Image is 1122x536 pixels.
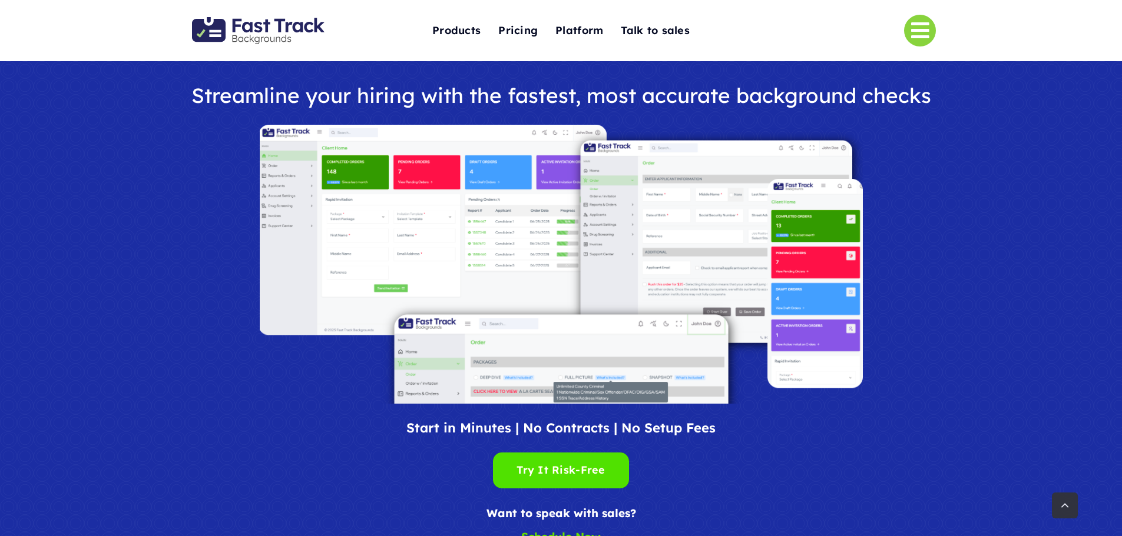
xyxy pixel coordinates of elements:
[486,506,636,520] span: Want to speak with sales?
[621,18,690,44] a: Talk to sales
[192,16,325,28] a: Fast Track Backgrounds Logo
[498,22,538,40] span: Pricing
[406,420,716,436] span: Start in Minutes | No Contracts | No Setup Fees
[178,84,944,107] h1: Streamline your hiring with the fastest, most accurate background checks
[555,18,603,44] a: Platform
[621,22,690,40] span: Talk to sales
[498,18,538,44] a: Pricing
[555,22,603,40] span: Platform
[904,15,936,46] a: Link to #
[260,125,863,404] img: Fast Track Backgrounds Platform
[432,22,481,40] span: Products
[373,1,749,60] nav: One Page
[192,17,325,44] img: Fast Track Backgrounds Logo
[517,461,605,480] span: Try It Risk-Free
[493,452,628,488] a: Try It Risk-Free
